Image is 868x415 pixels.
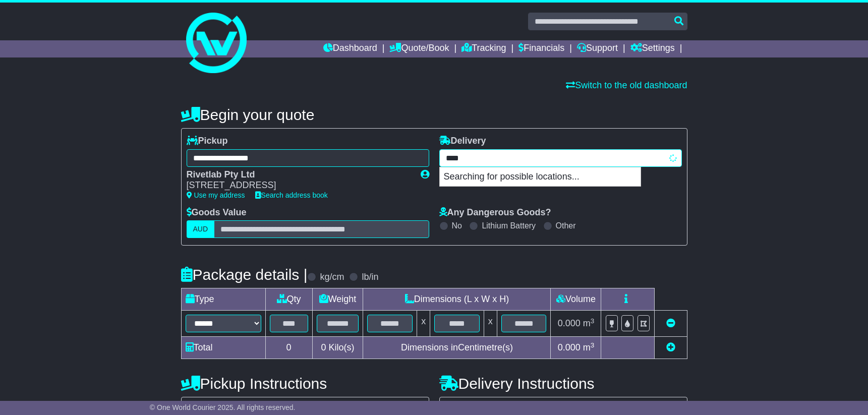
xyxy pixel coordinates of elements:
label: Other [556,221,576,230]
sup: 3 [591,317,595,325]
label: AUD [187,220,215,238]
sup: 3 [591,341,595,349]
td: Kilo(s) [312,337,363,359]
p: Searching for possible locations... [440,167,641,187]
a: Settings [630,40,675,57]
span: © One World Courier 2025. All rights reserved. [150,403,296,411]
a: Quote/Book [389,40,449,57]
label: Pickup [187,136,228,147]
label: Goods Value [187,207,247,218]
typeahead: Please provide city [439,149,682,167]
span: 0.000 [558,318,581,328]
span: 0.000 [558,342,581,352]
a: Use my address [187,191,245,199]
label: No [452,221,462,230]
td: x [417,311,430,337]
td: Type [181,288,265,311]
td: x [484,311,497,337]
td: Volume [551,288,601,311]
a: Support [577,40,618,57]
td: Qty [265,288,312,311]
td: Weight [312,288,363,311]
a: Search address book [255,191,328,199]
div: Rivetlab Pty Ltd [187,169,411,181]
h4: Begin your quote [181,106,687,123]
span: m [583,318,595,328]
label: lb/in [362,272,378,283]
td: 0 [265,337,312,359]
label: Delivery [439,136,486,147]
label: kg/cm [320,272,344,283]
label: Lithium Battery [482,221,536,230]
h4: Package details | [181,266,308,283]
a: Dashboard [323,40,377,57]
div: [STREET_ADDRESS] [187,180,411,191]
td: Dimensions in Centimetre(s) [363,337,551,359]
td: Total [181,337,265,359]
h4: Pickup Instructions [181,375,429,392]
a: Switch to the old dashboard [566,80,687,90]
td: Dimensions (L x W x H) [363,288,551,311]
a: Financials [518,40,564,57]
label: Any Dangerous Goods? [439,207,551,218]
a: Tracking [461,40,506,57]
a: Remove this item [666,318,675,328]
a: Add new item [666,342,675,352]
span: 0 [321,342,326,352]
h4: Delivery Instructions [439,375,687,392]
span: m [583,342,595,352]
